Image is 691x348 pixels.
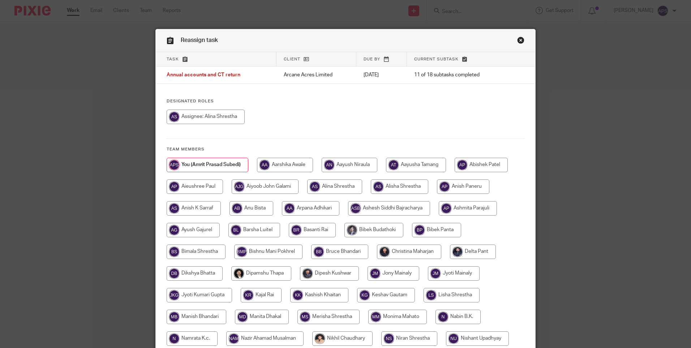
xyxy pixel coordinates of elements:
span: Current subtask [414,57,459,61]
span: Task [167,57,179,61]
p: [DATE] [364,71,400,78]
h4: Designated Roles [167,98,524,104]
span: Client [284,57,300,61]
h4: Team members [167,147,524,152]
td: 11 of 18 subtasks completed [407,67,508,84]
span: Reassign task [181,37,218,43]
span: Due by [364,57,380,61]
a: Close this dialog window [517,37,524,46]
span: Annual accounts and CT return [167,73,240,78]
p: Arcane Acres Limited [284,71,349,78]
